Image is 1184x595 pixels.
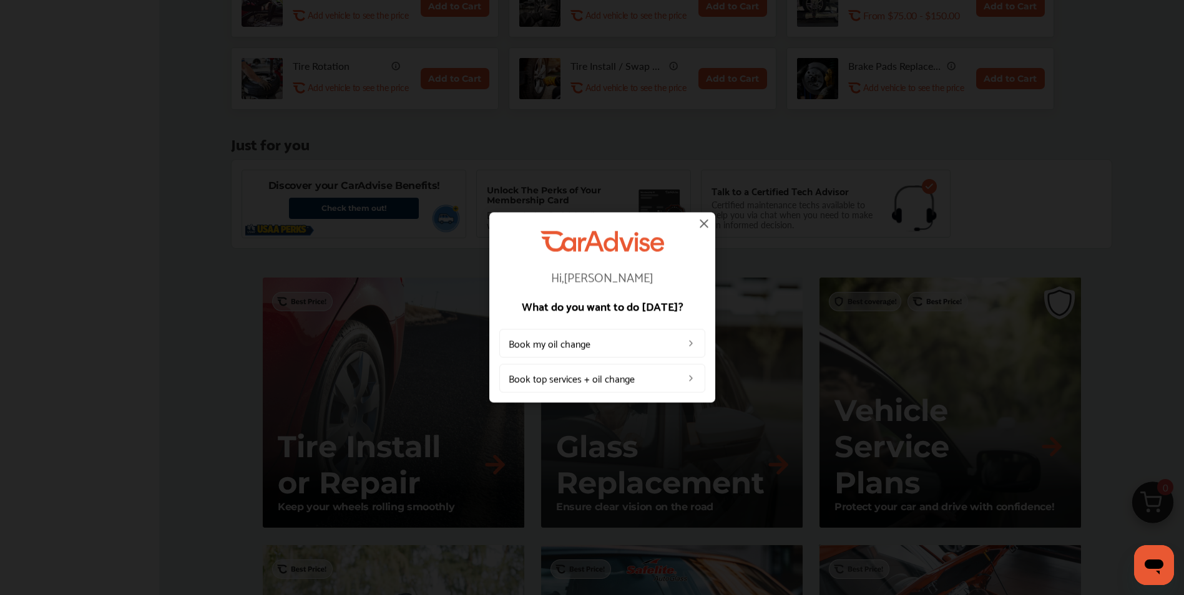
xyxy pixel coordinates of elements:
a: Book my oil change [499,329,705,358]
a: Book top services + oil change [499,364,705,393]
img: CarAdvise Logo [541,231,664,251]
iframe: Button to launch messaging window [1134,545,1174,585]
img: left_arrow_icon.0f472efe.svg [686,374,696,384]
p: Hi, [PERSON_NAME] [499,271,705,283]
img: close-icon.a004319c.svg [697,216,712,231]
p: What do you want to do [DATE]? [499,301,705,312]
img: left_arrow_icon.0f472efe.svg [686,339,696,349]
